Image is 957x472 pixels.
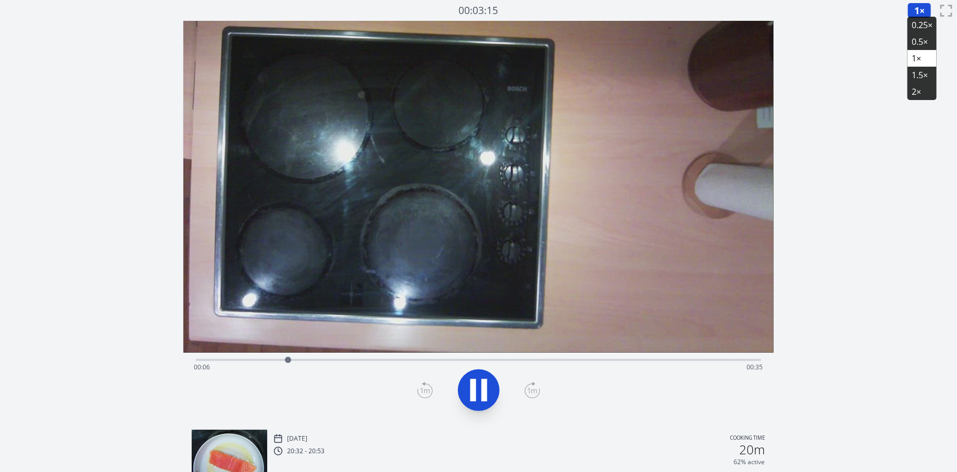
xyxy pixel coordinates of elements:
[459,3,499,18] a: 00:03:15
[914,4,919,17] span: 1
[287,447,325,455] p: 20:32 - 20:53
[908,83,937,100] li: 2×
[908,67,937,83] li: 1.5×
[747,363,763,371] span: 00:35
[194,363,210,371] span: 00:06
[908,33,937,50] li: 0.5×
[730,434,765,443] p: Cooking time
[908,50,937,67] li: 1×
[734,458,765,466] p: 62% active
[908,3,931,18] button: 1×
[287,434,307,443] p: [DATE]
[740,443,765,456] h2: 20m
[908,17,937,33] li: 0.25×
